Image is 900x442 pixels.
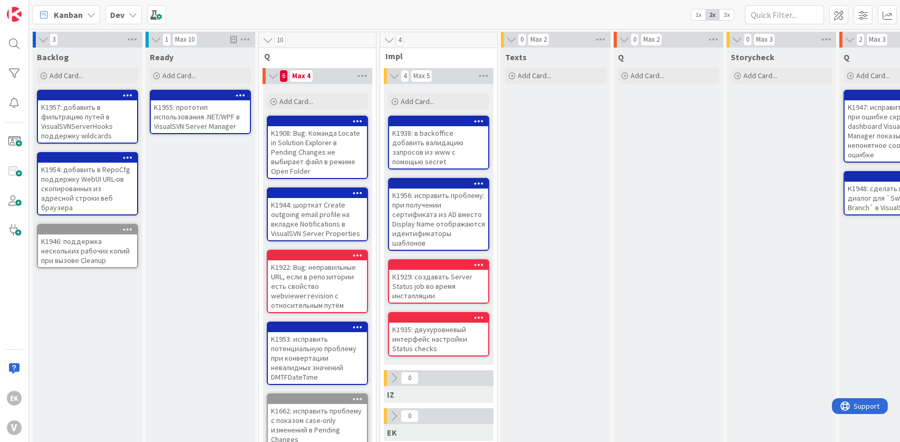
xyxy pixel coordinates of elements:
span: Add Card... [518,71,551,80]
div: K1956: исправить проблему: при получении сертификата из AD вместо Display Name отображаются идент... [389,179,488,250]
div: K1938: в backoffice добавить валидацию запросов из www с помощью secret [389,117,488,168]
div: K1935: двухуровневый интерфейс настройки Status checks [389,313,488,355]
span: 3 [50,33,58,46]
a: K1944: шорткат Create outgoing email profile на вкладке Notifications в VisualSVN Server Properties [267,187,368,241]
div: K1929: создавать Server Status job во время инсталляции [389,260,488,303]
span: 0 [743,33,752,46]
span: 2x [705,10,720,20]
span: Add Card... [50,71,83,80]
div: K1908: Bug: Команда Locate in Solution Explorer в Pending Changes не выбирает файл в режиме Open ... [268,126,367,178]
span: Q [264,51,363,61]
span: 0 [401,410,419,422]
span: Kanban [54,8,83,21]
div: K1955: прототип использования .NET/WPF в VisualSVN Server Manager [151,91,250,133]
b: Dev [110,10,124,20]
div: Max 4 [292,73,311,79]
div: K1955: прототип использования .NET/WPF в VisualSVN Server Manager [151,100,250,133]
span: Backlog [37,52,69,62]
div: K1944: шорткат Create outgoing email profile на вкладке Notifications в VisualSVN Server Properties [268,189,367,240]
span: Add Card... [162,71,196,80]
span: Storycheck [731,52,775,62]
span: 1x [691,10,705,20]
span: Add Card... [743,71,777,80]
a: K1908: Bug: Команда Locate in Solution Explorer в Pending Changes не выбирает файл в режиме Open ... [267,116,368,179]
span: Ready [150,52,173,62]
div: K1954: добавить в RepoCfg поддержку WebUI URL-ов скопированных из адресной строки веб браузера [38,163,137,214]
div: K1908: Bug: Команда Locate in Solution Explorer в Pending Changes не выбирает файл в режиме Open ... [268,117,367,178]
span: 4 [401,70,409,82]
div: Max 2 [530,37,547,42]
a: K1955: прототип использования .NET/WPF в VisualSVN Server Manager [150,90,251,134]
div: Max 3 [756,37,772,42]
div: K1929: создавать Server Status job во время инсталляции [389,270,488,303]
div: K1957: добавить в фильтрацию путей в VisualSVNServerHooks поддержку wildcards [38,100,137,143]
span: 0 [518,33,526,46]
div: K1954: добавить в RepoCfg поддержку WebUI URL-ов скопированных из адресной строки веб браузера [38,153,137,214]
div: Max 5 [413,73,430,79]
div: K1953: исправить потенциальную проблему при конвертации невалидных значений DMTFDateTime [268,323,367,384]
div: K1946: поддержка нескольких рабочих копий при вызове Cleanup [38,234,137,267]
span: Add Card... [631,71,664,80]
span: Q [844,52,849,62]
span: 2 [856,33,865,46]
div: Max 10 [175,37,195,42]
a: K1946: поддержка нескольких рабочих копий при вызове Cleanup [37,224,138,268]
span: 6 [279,70,288,82]
span: Impl [385,51,484,61]
div: K1946: поддержка нескольких рабочих копий при вызове Cleanup [38,225,137,267]
div: V [7,420,22,435]
a: K1922: Bug: неправильные URL, если в репозитории есть свойство webviewer:revision с относительным... [267,250,368,313]
div: K1956: исправить проблему: при получении сертификата из AD вместо Display Name отображаются идент... [389,189,488,250]
span: Support [22,2,48,14]
div: Max 3 [869,37,885,42]
div: EK [7,391,22,406]
div: K1953: исправить потенциальную проблему при конвертации невалидных значений DMTFDateTime [268,332,367,384]
span: EK [387,427,397,438]
input: Quick Filter... [745,5,824,24]
span: 0 [631,33,639,46]
span: Add Card... [279,97,313,106]
span: Q [618,52,624,62]
div: K1938: в backoffice добавить валидацию запросов из www с помощью secret [389,126,488,168]
div: K1957: добавить в фильтрацию путей в VisualSVNServerHooks поддержку wildcards [38,91,137,143]
a: K1954: добавить в RepoCfg поддержку WebUI URL-ов скопированных из адресной строки веб браузера [37,152,138,215]
img: Visit kanbanzone.com [7,7,22,22]
span: Texts [505,52,527,62]
div: K1922: Bug: неправильные URL, если в репозитории есть свойство webviewer:revision с относительным... [268,260,367,312]
div: K1922: Bug: неправильные URL, если в репозитории есть свойство webviewer:revision с относительным... [268,251,367,312]
span: Add Card... [401,97,434,106]
span: 0 [401,372,419,384]
span: Add Card... [856,71,890,80]
a: K1957: добавить в фильтрацию путей в VisualSVNServerHooks поддержку wildcards [37,90,138,144]
span: IZ [387,389,394,400]
div: K1935: двухуровневый интерфейс настройки Status checks [389,323,488,355]
a: K1929: создавать Server Status job во время инсталляции [388,259,489,304]
span: 1 [162,33,171,46]
a: K1938: в backoffice добавить валидацию запросов из www с помощью secret [388,116,489,170]
a: K1935: двухуровневый интерфейс настройки Status checks [388,312,489,356]
span: 10 [274,34,286,46]
span: 4 [395,34,404,46]
div: Max 2 [643,37,660,42]
span: 3x [720,10,734,20]
a: K1956: исправить проблему: при получении сертификата из AD вместо Display Name отображаются идент... [388,178,489,251]
a: K1953: исправить потенциальную проблему при конвертации невалидных значений DMTFDateTime [267,322,368,385]
div: K1944: шорткат Create outgoing email profile на вкладке Notifications в VisualSVN Server Properties [268,198,367,240]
